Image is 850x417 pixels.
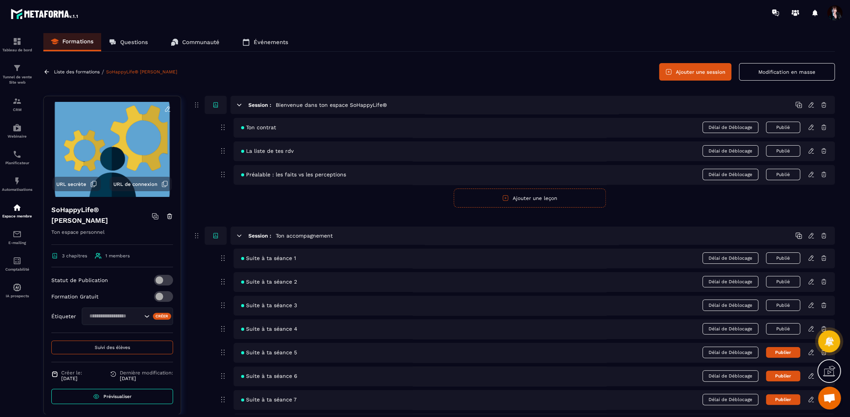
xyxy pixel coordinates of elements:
[13,97,22,106] img: formation
[241,148,294,154] span: La liste de tes rdv
[241,373,297,379] span: Suite à ta séance 6
[51,228,173,245] p: Ton espace personnel
[766,276,800,287] button: Publié
[241,349,297,355] span: Suite à ta séance 5
[2,91,32,117] a: formationformationCRM
[241,255,296,261] span: Suite à ta séance 1
[241,326,297,332] span: Suite à ta séance 4
[101,33,156,51] a: Questions
[2,58,32,91] a: formationformationTunnel de vente Site web
[766,169,800,180] button: Publié
[241,302,297,308] span: Suite à ta séance 3
[702,252,758,264] span: Délai de Déblocage
[87,312,142,320] input: Search for option
[153,313,172,320] div: Créer
[702,347,758,358] span: Délai de Déblocage
[702,394,758,405] span: Délai de Déblocage
[62,253,87,258] span: 3 chapitres
[2,48,32,52] p: Tableau de bord
[659,63,731,81] button: Ajouter une session
[2,144,32,171] a: schedulerschedulerPlanificateur
[95,345,130,350] span: Suivi des élèves
[13,230,22,239] img: email
[182,39,219,46] p: Communauté
[248,102,271,108] h6: Session :
[2,31,32,58] a: formationformationTableau de bord
[61,370,82,376] span: Créer le:
[102,68,104,76] span: /
[766,252,800,264] button: Publié
[2,134,32,138] p: Webinaire
[2,241,32,245] p: E-mailing
[163,33,227,51] a: Communauté
[254,39,288,46] p: Événements
[454,189,606,208] button: Ajouter une leçon
[2,187,32,192] p: Automatisations
[702,145,758,157] span: Délai de Déblocage
[241,279,297,285] span: Suite à ta séance 2
[766,371,800,381] button: Publier
[49,102,175,197] img: background
[120,376,173,381] p: [DATE]
[766,347,800,358] button: Publier
[2,75,32,85] p: Tunnel de vente Site web
[51,205,152,226] h4: SoHappyLife® [PERSON_NAME]
[13,256,22,265] img: accountant
[120,39,148,46] p: Questions
[2,117,32,144] a: automationsautomationsWebinaire
[61,376,82,381] p: [DATE]
[13,123,22,132] img: automations
[2,267,32,271] p: Comptabilité
[702,370,758,382] span: Délai de Déblocage
[13,203,22,212] img: automations
[702,323,758,335] span: Délai de Déblocage
[2,251,32,277] a: accountantaccountantComptabilité
[241,171,346,178] span: Préalable : les faits vs les perceptions
[702,276,758,287] span: Délai de Déblocage
[11,7,79,21] img: logo
[2,197,32,224] a: automationsautomationsEspace membre
[56,181,86,187] span: URL secrète
[2,108,32,112] p: CRM
[276,232,333,239] h5: Ton accompagnement
[54,69,100,75] a: Liste des formations
[113,181,157,187] span: URL de connexion
[2,161,32,165] p: Planificateur
[51,389,173,404] a: Prévisualiser
[51,293,99,300] p: Formation Gratuit
[105,253,130,258] span: 1 members
[103,394,132,399] span: Prévisualiser
[13,176,22,186] img: automations
[766,145,800,157] button: Publié
[43,33,101,51] a: Formations
[818,387,841,409] div: Ouvrir le chat
[82,308,173,325] div: Search for option
[51,277,108,283] p: Statut de Publication
[13,63,22,73] img: formation
[110,177,172,191] button: URL de connexion
[52,177,101,191] button: URL secrète
[766,122,800,133] button: Publié
[2,214,32,218] p: Espace membre
[2,224,32,251] a: emailemailE-mailing
[13,150,22,159] img: scheduler
[51,313,76,319] p: Étiqueter
[739,63,835,81] button: Modification en masse
[276,101,387,109] h5: Bienvenue dans ton espace SoHappyLife®
[235,33,296,51] a: Événements
[766,300,800,311] button: Publié
[248,233,271,239] h6: Session :
[120,370,173,376] span: Dernière modification:
[62,38,94,45] p: Formations
[51,341,173,354] button: Suivi des élèves
[106,69,177,75] a: SoHappyLife® [PERSON_NAME]
[702,122,758,133] span: Délai de Déblocage
[241,396,297,403] span: Suite à ta séance 7
[13,37,22,46] img: formation
[702,169,758,180] span: Délai de Déblocage
[766,323,800,335] button: Publié
[241,124,276,130] span: Ton contrat
[2,171,32,197] a: automationsautomationsAutomatisations
[702,300,758,311] span: Délai de Déblocage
